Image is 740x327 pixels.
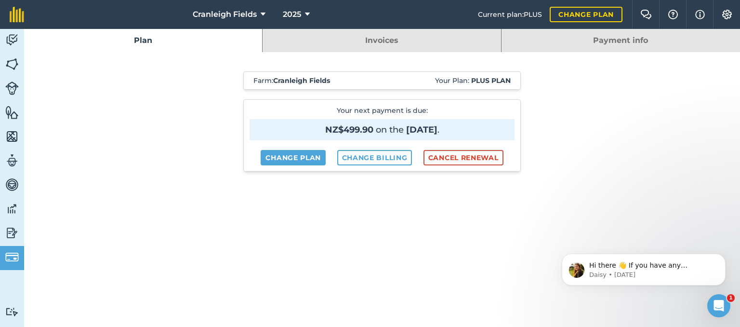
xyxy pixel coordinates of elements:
[5,307,19,316] img: svg+xml;base64,PD94bWwgdmVyc2lvbj0iMS4wIiBlbmNvZGluZz0idXRmLTgiPz4KPCEtLSBHZW5lcmF0b3I6IEFkb2JlIE...
[5,82,19,95] img: svg+xml;base64,PD94bWwgdmVyc2lvbj0iMS4wIiBlbmNvZGluZz0idXRmLTgiPz4KPCEtLSBHZW5lcmF0b3I6IEFkb2JlIE...
[24,29,262,52] a: Plan
[261,150,326,165] a: Change plan
[727,294,735,302] span: 1
[273,76,330,85] strong: Cranleigh Fields
[325,124,373,135] strong: NZ$499.90
[5,153,19,168] img: svg+xml;base64,PD94bWwgdmVyc2lvbj0iMS4wIiBlbmNvZGluZz0idXRmLTgiPz4KPCEtLSBHZW5lcmF0b3I6IEFkb2JlIE...
[5,226,19,240] img: svg+xml;base64,PD94bWwgdmVyc2lvbj0iMS4wIiBlbmNvZGluZz0idXRmLTgiPz4KPCEtLSBHZW5lcmF0b3I6IEFkb2JlIE...
[667,10,679,19] img: A question mark icon
[478,9,542,20] span: Current plan : PLUS
[721,10,733,19] img: A cog icon
[707,294,730,317] iframe: Intercom live chat
[5,129,19,144] img: svg+xml;base64,PHN2ZyB4bWxucz0iaHR0cDovL3d3dy53My5vcmcvMjAwMC9zdmciIHdpZHRoPSI1NiIgaGVpZ2h0PSI2MC...
[471,76,511,85] strong: Plus plan
[640,10,652,19] img: Two speech bubbles overlapping with the left bubble in the forefront
[550,7,622,22] a: Change plan
[547,233,740,301] iframe: Intercom notifications message
[502,29,740,52] a: Payment info
[337,150,412,165] a: Change billing
[263,29,501,52] a: Invoices
[423,150,503,165] button: Cancel renewal
[283,9,301,20] span: 2025
[435,76,511,85] span: Your Plan:
[5,57,19,71] img: svg+xml;base64,PHN2ZyB4bWxucz0iaHR0cDovL3d3dy53My5vcmcvMjAwMC9zdmciIHdpZHRoPSI1NiIgaGVpZ2h0PSI2MC...
[250,106,515,140] p: Your next payment is due :
[5,202,19,216] img: svg+xml;base64,PD94bWwgdmVyc2lvbj0iMS4wIiBlbmNvZGluZz0idXRmLTgiPz4KPCEtLSBHZW5lcmF0b3I6IEFkb2JlIE...
[250,119,515,140] span: on the .
[5,177,19,192] img: svg+xml;base64,PD94bWwgdmVyc2lvbj0iMS4wIiBlbmNvZGluZz0idXRmLTgiPz4KPCEtLSBHZW5lcmF0b3I6IEFkb2JlIE...
[5,33,19,47] img: svg+xml;base64,PD94bWwgdmVyc2lvbj0iMS4wIiBlbmNvZGluZz0idXRmLTgiPz4KPCEtLSBHZW5lcmF0b3I6IEFkb2JlIE...
[406,124,437,135] strong: [DATE]
[193,9,257,20] span: Cranleigh Fields
[695,9,705,20] img: svg+xml;base64,PHN2ZyB4bWxucz0iaHR0cDovL3d3dy53My5vcmcvMjAwMC9zdmciIHdpZHRoPSIxNyIgaGVpZ2h0PSIxNy...
[253,76,330,85] span: Farm :
[5,105,19,120] img: svg+xml;base64,PHN2ZyB4bWxucz0iaHR0cDovL3d3dy53My5vcmcvMjAwMC9zdmciIHdpZHRoPSI1NiIgaGVpZ2h0PSI2MC...
[10,7,24,22] img: fieldmargin Logo
[5,250,19,264] img: svg+xml;base64,PD94bWwgdmVyc2lvbj0iMS4wIiBlbmNvZGluZz0idXRmLTgiPz4KPCEtLSBHZW5lcmF0b3I6IEFkb2JlIE...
